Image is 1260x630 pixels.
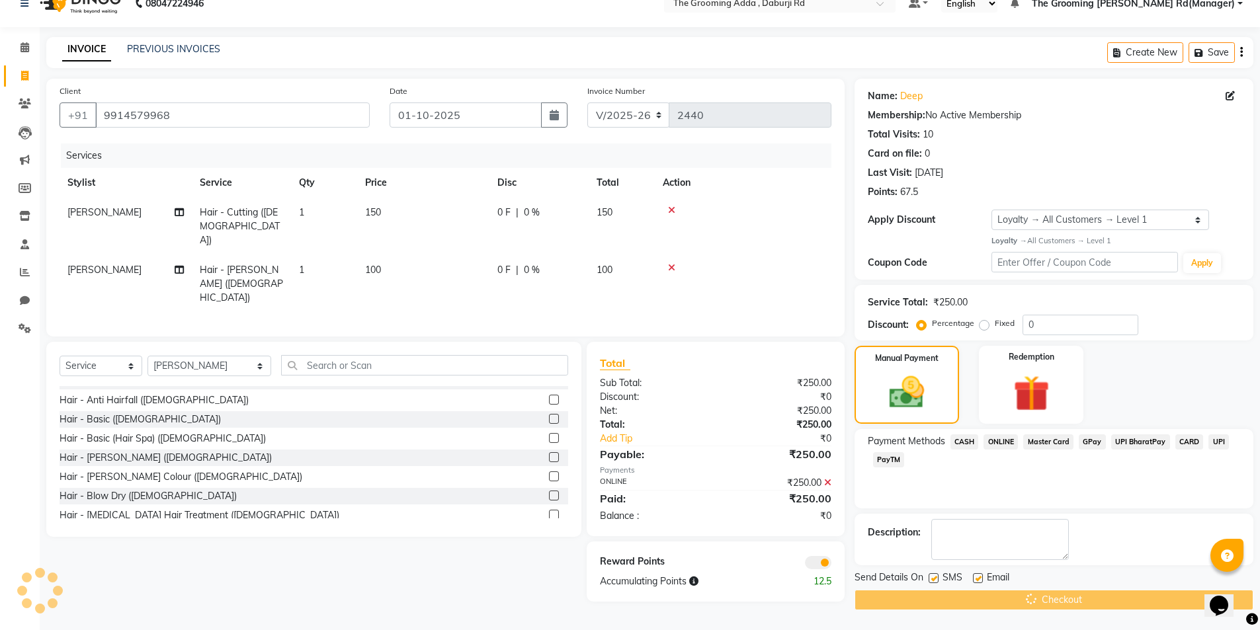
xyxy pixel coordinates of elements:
th: Stylist [60,168,192,198]
div: Coupon Code [868,256,992,270]
img: _gift.svg [1002,371,1061,416]
span: 1 [299,264,304,276]
span: 0 % [524,206,540,219]
strong: Loyalty → [991,236,1027,245]
span: Hair - Cutting ([DEMOGRAPHIC_DATA]) [200,206,280,246]
th: Qty [291,168,357,198]
div: 0 [925,147,930,161]
span: | [516,206,519,219]
th: Total [589,168,655,198]
label: Fixed [995,317,1015,329]
span: Master Card [1023,434,1073,450]
div: ₹250.00 [716,446,841,462]
div: Discount: [868,318,909,332]
span: GPay [1079,434,1106,450]
span: [PERSON_NAME] [67,264,142,276]
div: Discount: [590,390,716,404]
span: CARD [1175,434,1204,450]
div: 10 [923,128,933,141]
span: 0 F [497,263,511,277]
label: Redemption [1009,351,1054,363]
div: 12.5 [778,574,841,588]
div: Reward Points [590,555,716,569]
div: Hair - [PERSON_NAME] Colour ([DEMOGRAPHIC_DATA]) [60,470,302,484]
span: UPI [1208,434,1229,450]
div: Apply Discount [868,213,992,227]
div: Card on file: [868,147,922,161]
span: Email [987,571,1009,587]
div: ₹250.00 [716,476,841,490]
div: Payable: [590,446,716,462]
span: Hair - [PERSON_NAME] ([DEMOGRAPHIC_DATA]) [200,264,283,303]
div: Membership: [868,108,925,122]
span: CASH [950,434,979,450]
button: Save [1189,42,1235,63]
span: 0 F [497,206,511,219]
span: UPI BharatPay [1111,434,1170,450]
div: Balance : [590,509,716,523]
a: INVOICE [62,38,111,61]
span: Send Details On [855,571,923,587]
div: Total: [590,418,716,432]
img: _cash.svg [878,372,935,413]
label: Invoice Number [587,85,645,97]
div: Last Visit: [868,166,912,180]
span: 150 [597,206,612,218]
span: | [516,263,519,277]
div: ₹250.00 [716,376,841,390]
div: Hair - Blow Dry ([DEMOGRAPHIC_DATA]) [60,489,237,503]
label: Client [60,85,81,97]
span: SMS [943,571,962,587]
div: ₹250.00 [716,418,841,432]
div: No Active Membership [868,108,1240,122]
div: Net: [590,404,716,418]
span: [PERSON_NAME] [67,206,142,218]
button: Create New [1107,42,1183,63]
div: ₹250.00 [716,404,841,418]
button: +91 [60,102,97,128]
div: Services [61,143,841,168]
div: Name: [868,89,898,103]
span: 100 [365,264,381,276]
label: Date [390,85,407,97]
div: Hair - Basic (Hair Spa) ([DEMOGRAPHIC_DATA]) [60,432,266,446]
th: Disc [489,168,589,198]
span: ONLINE [984,434,1018,450]
div: Sub Total: [590,376,716,390]
a: Add Tip [590,432,736,446]
input: Enter Offer / Coupon Code [991,252,1178,272]
th: Service [192,168,291,198]
label: Percentage [932,317,974,329]
div: ONLINE [590,476,716,490]
div: [DATE] [915,166,943,180]
span: 0 % [524,263,540,277]
div: Hair - [MEDICAL_DATA] Hair Treatment ([DEMOGRAPHIC_DATA]) [60,508,339,522]
div: Accumulating Points [590,574,778,588]
label: Manual Payment [875,352,939,364]
a: PREVIOUS INVOICES [127,43,220,55]
iframe: chat widget [1204,577,1247,617]
div: Hair - Anti Hairfall ([DEMOGRAPHIC_DATA]) [60,393,249,407]
div: ₹0 [716,509,841,523]
input: Search or Scan [281,355,569,375]
span: 100 [597,264,612,276]
a: Deep [900,89,923,103]
span: PayTM [873,452,905,467]
div: ₹250.00 [933,295,968,309]
div: Hair - [PERSON_NAME] ([DEMOGRAPHIC_DATA]) [60,451,272,465]
button: Apply [1183,253,1221,273]
span: Total [600,356,630,370]
div: Hair - Basic ([DEMOGRAPHIC_DATA]) [60,413,221,426]
div: Service Total: [868,295,928,309]
div: 67.5 [900,185,918,199]
div: ₹0 [737,432,841,446]
span: 1 [299,206,304,218]
th: Price [357,168,489,198]
div: Points: [868,185,898,199]
span: 150 [365,206,381,218]
div: ₹0 [716,390,841,404]
div: All Customers → Level 1 [991,235,1240,247]
div: ₹250.00 [716,491,841,506]
div: Payments [600,465,831,476]
span: Payment Methods [868,434,945,448]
